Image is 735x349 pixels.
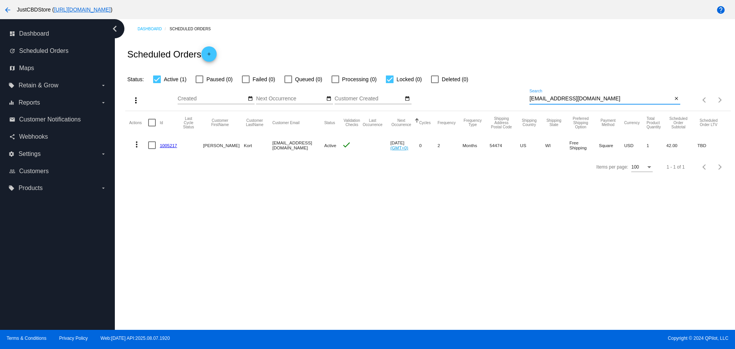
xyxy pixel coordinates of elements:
button: Change sorting for LastProcessingCycleId [181,116,196,129]
i: update [9,48,15,54]
mat-header-cell: Validation Checks [342,111,362,134]
button: Change sorting for Frequency [438,120,456,125]
mat-header-cell: Total Product Quantity [647,111,666,134]
span: Maps [19,65,34,72]
div: 1 - 1 of 1 [666,164,684,170]
mat-cell: 1 [647,134,666,156]
span: 100 [631,164,639,170]
mat-select: Items per page: [631,165,653,170]
input: Customer Created [335,96,403,102]
mat-icon: check [342,140,351,149]
mat-icon: close [674,96,679,102]
mat-icon: arrow_back [3,5,12,15]
button: Change sorting for ShippingPostcode [490,116,513,129]
button: Next page [712,159,728,175]
a: share Webhooks [9,131,106,143]
button: Clear [672,95,680,103]
input: Next Occurrence [256,96,325,102]
mat-cell: USD [624,134,647,156]
span: Deleted (0) [442,75,468,84]
button: Change sorting for CustomerEmail [272,120,299,125]
span: Webhooks [19,133,48,140]
a: email Customer Notifications [9,113,106,126]
a: [URL][DOMAIN_NAME] [54,7,111,13]
button: Change sorting for LifetimeValue [697,118,720,127]
i: map [9,65,15,71]
span: Dashboard [19,30,49,37]
mat-icon: more_vert [132,140,141,149]
h2: Scheduled Orders [127,46,216,62]
mat-cell: US [520,134,546,156]
a: Web:[DATE] API:2025.08.07.1920 [101,336,170,341]
span: Queued (0) [295,75,322,84]
mat-cell: 0 [419,134,438,156]
button: Change sorting for Id [160,120,163,125]
mat-cell: Kort [244,134,272,156]
button: Change sorting for CustomerLastName [244,118,265,127]
mat-cell: [PERSON_NAME] [203,134,244,156]
mat-icon: date_range [248,96,253,102]
i: equalizer [8,100,15,106]
mat-cell: WI [545,134,569,156]
i: arrow_drop_down [100,100,106,106]
i: dashboard [9,31,15,37]
span: Active [324,143,336,148]
i: chevron_left [109,23,121,35]
span: Paused (0) [206,75,232,84]
span: JustCBDStore ( ) [17,7,113,13]
mat-icon: date_range [405,96,410,102]
mat-cell: 2 [438,134,462,156]
mat-cell: TBD [697,134,727,156]
mat-cell: 42.00 [666,134,697,156]
a: Privacy Policy [59,336,88,341]
div: Items per page: [596,164,628,170]
button: Previous page [697,92,712,108]
mat-cell: 54474 [490,134,520,156]
button: Change sorting for NextOccurrenceUtc [390,118,412,127]
mat-cell: [EMAIL_ADDRESS][DOMAIN_NAME] [272,134,324,156]
a: Scheduled Orders [170,23,217,35]
a: Dashboard [137,23,170,35]
mat-icon: help [716,5,725,15]
button: Change sorting for Subtotal [666,116,691,129]
a: update Scheduled Orders [9,45,106,57]
span: Scheduled Orders [19,48,69,54]
button: Change sorting for PaymentMethod.Type [599,118,617,127]
mat-icon: date_range [326,96,332,102]
a: people_outline Customers [9,165,106,177]
button: Change sorting for ShippingCountry [520,118,539,127]
button: Previous page [697,159,712,175]
mat-cell: Free Shipping [569,134,599,156]
mat-icon: add [204,51,214,61]
button: Change sorting for FrequencyType [462,118,483,127]
a: 1005217 [160,143,177,148]
span: Products [18,185,42,192]
button: Next page [712,92,728,108]
i: settings [8,151,15,157]
button: Change sorting for Status [324,120,335,125]
mat-cell: Square [599,134,624,156]
button: Change sorting for ShippingState [545,118,562,127]
span: Reports [18,99,40,106]
span: Active (1) [164,75,186,84]
button: Change sorting for Cycles [419,120,431,125]
mat-cell: [DATE] [390,134,419,156]
a: dashboard Dashboard [9,28,106,40]
i: people_outline [9,168,15,174]
input: Created [178,96,247,102]
i: arrow_drop_down [100,82,106,88]
i: arrow_drop_down [100,185,106,191]
i: share [9,134,15,140]
span: Locked (0) [397,75,422,84]
span: Customers [19,168,49,175]
span: Settings [18,151,41,157]
span: Status: [127,76,144,82]
span: Customer Notifications [19,116,81,123]
button: Change sorting for PreferredShippingOption [569,116,592,129]
button: Change sorting for LastOccurrenceUtc [362,118,384,127]
mat-header-cell: Actions [129,111,148,134]
span: Copyright © 2024 QPilot, LLC [374,336,728,341]
i: email [9,116,15,123]
i: local_offer [8,185,15,191]
span: Processing (0) [342,75,377,84]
